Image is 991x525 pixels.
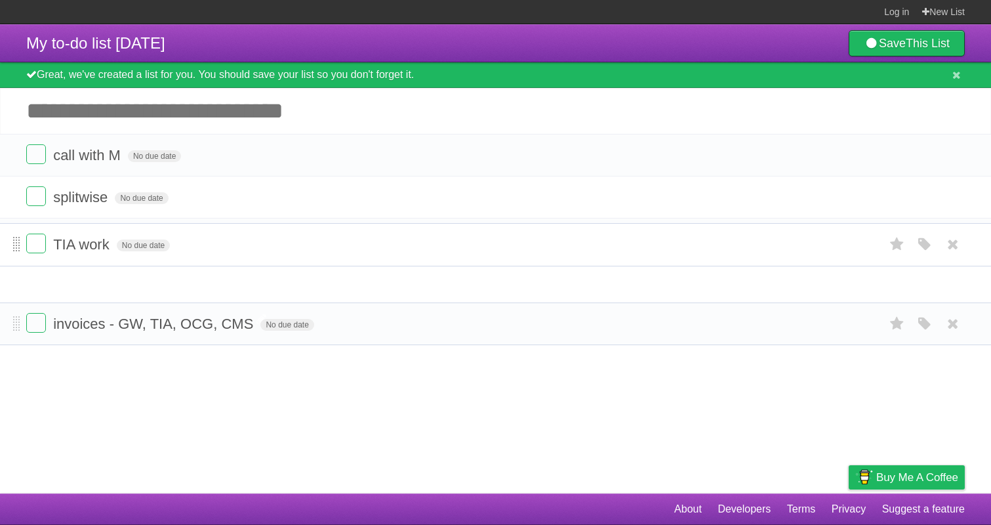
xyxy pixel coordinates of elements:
[53,316,256,332] span: invoices - GW, TIA, OCG, CMS
[26,186,46,206] label: Done
[26,234,46,253] label: Done
[855,466,873,488] img: Buy me a coffee
[849,465,965,490] a: Buy me a coffee
[832,497,866,522] a: Privacy
[26,34,165,52] span: My to-do list [DATE]
[53,189,111,205] span: splitwise
[885,313,910,335] label: Star task
[117,240,170,251] span: No due date
[876,466,958,489] span: Buy me a coffee
[53,147,124,163] span: call with M
[885,234,910,255] label: Star task
[53,236,113,253] span: TIA work
[787,497,816,522] a: Terms
[906,37,950,50] b: This List
[849,30,965,56] a: SaveThis List
[674,497,702,522] a: About
[882,497,965,522] a: Suggest a feature
[115,192,168,204] span: No due date
[128,150,181,162] span: No due date
[260,319,313,331] span: No due date
[718,497,771,522] a: Developers
[26,144,46,164] label: Done
[26,313,46,333] label: Done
